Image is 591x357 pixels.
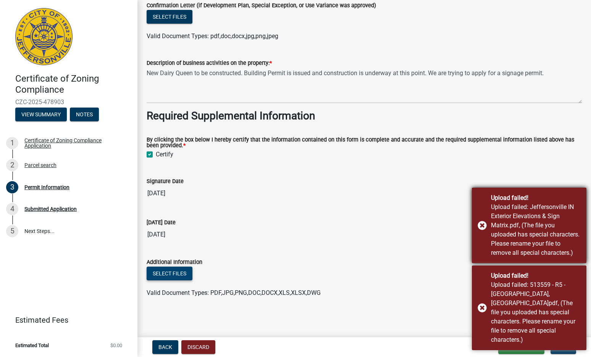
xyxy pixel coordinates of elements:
[15,343,49,348] span: Estimated Total
[6,137,18,149] div: 1
[24,162,57,168] div: Parcel search
[110,343,122,348] span: $0.00
[491,271,581,280] div: Upload failed!
[147,267,192,280] button: Select files
[156,150,173,159] label: Certify
[6,225,18,237] div: 5
[147,3,376,8] label: Confirmation Letter (if Development Plan, Special Exception, or Use Variance was approved)
[147,260,202,265] label: Additional Information
[147,32,278,40] span: Valid Document Types: pdf,doc,docx,jpg,png,jpeg
[147,109,315,122] strong: Required Supplemental Information
[147,10,192,24] button: Select files
[24,185,69,190] div: Permit Information
[491,203,581,257] div: Upload failed: Jeffersonville IN Exterior Elevations & Sign Matrix.pdf, (The file you uploaded ha...
[147,289,321,296] span: Valid Document Types: PDF,JPG,PNG,DOC,DOCX,XLS,XLSX,DWG
[70,112,99,118] wm-modal-confirm: Notes
[152,340,178,354] button: Back
[15,112,67,118] wm-modal-confirm: Summary
[70,108,99,121] button: Notes
[15,73,131,95] h4: Certificate of Zoning Compliance
[491,280,581,344] div: Upload failed: 513559 - R5 - JEFFERSONVILLE, IN.pdf, (The file you uploaded has special character...
[147,179,184,184] label: Signature Date
[6,181,18,193] div: 3
[6,159,18,171] div: 2
[6,203,18,215] div: 4
[15,108,67,121] button: View Summary
[158,344,172,350] span: Back
[147,137,582,148] label: By clicking the box below I hereby certify that the information contained on this form is complet...
[491,193,581,203] div: Upload failed!
[6,312,125,328] a: Estimated Fees
[15,98,122,106] span: CZC-2025-478903
[181,340,215,354] button: Discard
[147,61,272,66] label: Description of business activities on the property:
[147,220,176,225] label: [DATE] Date
[15,8,73,65] img: City of Jeffersonville, Indiana
[24,138,125,148] div: Certificate of Zoning Compliance Application
[24,206,77,212] div: Submitted Application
